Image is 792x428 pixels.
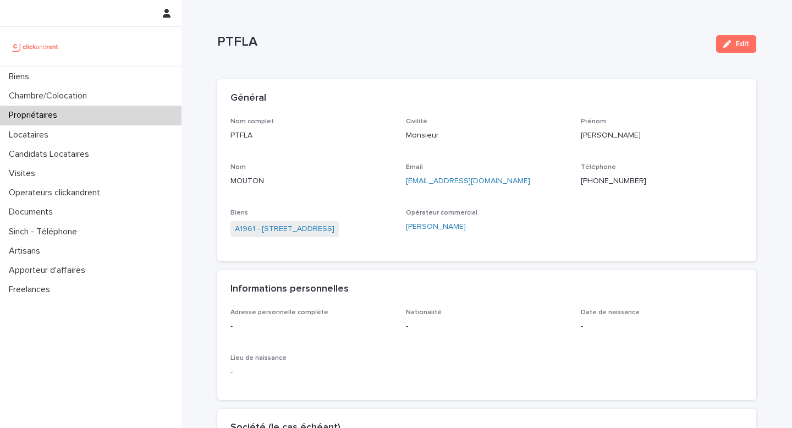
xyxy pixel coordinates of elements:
span: Nom complet [230,118,274,125]
span: Civilité [406,118,427,125]
a: [PERSON_NAME] [406,221,466,233]
p: Locataires [4,130,57,140]
span: Email [406,164,423,171]
p: Sinch - Téléphone [4,227,86,237]
p: Documents [4,207,62,217]
p: Candidats Locataires [4,149,98,160]
span: Edit [735,40,749,48]
span: Lieu de naissance [230,355,287,361]
span: Prénom [581,118,606,125]
a: A1961 - [STREET_ADDRESS] [235,223,334,235]
span: Opérateur commercial [406,210,477,216]
ringoverc2c-84e06f14122c: Call with Ringover [581,177,646,185]
span: Adresse personnelle complète [230,309,328,316]
p: Propriétaires [4,110,66,120]
p: Freelances [4,284,59,295]
span: Biens [230,210,248,216]
span: Nationalité [406,309,442,316]
p: Visites [4,168,44,179]
p: - [581,321,743,332]
span: Date de naissance [581,309,640,316]
p: [PERSON_NAME] [581,130,743,141]
p: Chambre/Colocation [4,91,96,101]
ringoverc2c-number-84e06f14122c: [PHONE_NUMBER] [581,177,646,185]
p: MOUTON [230,175,393,187]
p: Artisans [4,246,49,256]
h2: Général [230,92,266,105]
p: Biens [4,72,38,82]
p: - [230,321,393,332]
p: - [406,321,568,332]
h2: Informations personnelles [230,283,349,295]
p: PTFLA [230,130,393,141]
p: Monsieur [406,130,568,141]
p: Operateurs clickandrent [4,188,109,198]
span: Nom [230,164,246,171]
p: PTFLA [217,34,707,50]
span: Téléphone [581,164,616,171]
p: - [230,366,393,378]
a: [EMAIL_ADDRESS][DOMAIN_NAME] [406,177,530,185]
button: Edit [716,35,756,53]
p: Apporteur d'affaires [4,265,94,276]
img: UCB0brd3T0yccxBKYDjQ [9,36,62,58]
